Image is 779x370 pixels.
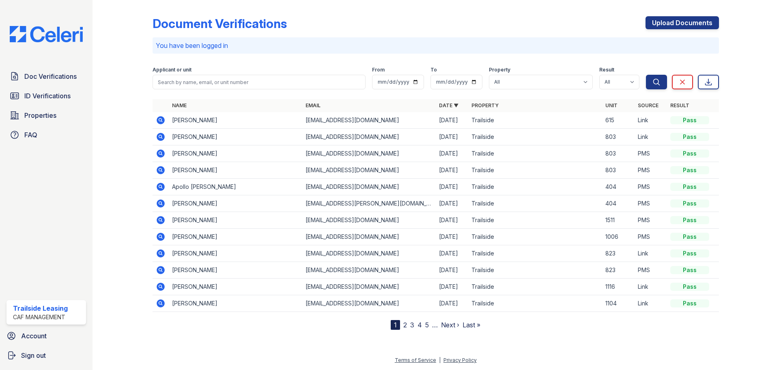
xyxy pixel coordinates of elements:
[602,112,635,129] td: 615
[463,321,480,329] a: Last »
[169,229,302,245] td: [PERSON_NAME]
[468,162,602,179] td: Trailside
[635,245,667,262] td: Link
[302,129,436,145] td: [EMAIL_ADDRESS][DOMAIN_NAME]
[468,279,602,295] td: Trailside
[602,245,635,262] td: 823
[670,102,689,108] a: Result
[172,102,187,108] a: Name
[602,295,635,312] td: 1104
[430,67,437,73] label: To
[602,162,635,179] td: 803
[599,67,614,73] label: Result
[602,129,635,145] td: 803
[302,162,436,179] td: [EMAIL_ADDRESS][DOMAIN_NAME]
[169,245,302,262] td: [PERSON_NAME]
[395,357,436,363] a: Terms of Service
[372,67,385,73] label: From
[646,16,719,29] a: Upload Documents
[635,112,667,129] td: Link
[670,166,709,174] div: Pass
[635,195,667,212] td: PMS
[302,145,436,162] td: [EMAIL_ADDRESS][DOMAIN_NAME]
[13,313,68,321] div: CAF Management
[432,320,438,330] span: …
[302,179,436,195] td: [EMAIL_ADDRESS][DOMAIN_NAME]
[468,145,602,162] td: Trailside
[24,71,77,81] span: Doc Verifications
[605,102,618,108] a: Unit
[635,179,667,195] td: PMS
[13,303,68,313] div: Trailside Leasing
[302,245,436,262] td: [EMAIL_ADDRESS][DOMAIN_NAME]
[602,212,635,229] td: 1511
[6,68,86,84] a: Doc Verifications
[670,133,709,141] div: Pass
[153,75,366,89] input: Search by name, email, or unit number
[153,16,287,31] div: Document Verifications
[602,229,635,245] td: 1006
[436,179,468,195] td: [DATE]
[468,229,602,245] td: Trailside
[403,321,407,329] a: 2
[169,129,302,145] td: [PERSON_NAME]
[302,262,436,279] td: [EMAIL_ADDRESS][DOMAIN_NAME]
[24,110,56,120] span: Properties
[169,262,302,279] td: [PERSON_NAME]
[169,112,302,129] td: [PERSON_NAME]
[602,145,635,162] td: 803
[3,347,89,364] a: Sign out
[306,102,321,108] a: Email
[670,249,709,257] div: Pass
[425,321,429,329] a: 5
[670,116,709,124] div: Pass
[436,112,468,129] td: [DATE]
[602,179,635,195] td: 404
[6,127,86,143] a: FAQ
[24,130,37,140] span: FAQ
[468,212,602,229] td: Trailside
[156,41,716,50] p: You have been logged in
[169,145,302,162] td: [PERSON_NAME]
[635,279,667,295] td: Link
[670,216,709,224] div: Pass
[436,245,468,262] td: [DATE]
[670,149,709,158] div: Pass
[436,145,468,162] td: [DATE]
[436,162,468,179] td: [DATE]
[468,295,602,312] td: Trailside
[635,295,667,312] td: Link
[670,199,709,208] div: Pass
[21,331,47,341] span: Account
[436,279,468,295] td: [DATE]
[635,229,667,245] td: PMS
[21,351,46,360] span: Sign out
[6,107,86,123] a: Properties
[468,195,602,212] td: Trailside
[3,328,89,344] a: Account
[468,129,602,145] td: Trailside
[635,129,667,145] td: Link
[602,195,635,212] td: 404
[602,262,635,279] td: 823
[302,112,436,129] td: [EMAIL_ADDRESS][DOMAIN_NAME]
[670,233,709,241] div: Pass
[391,320,400,330] div: 1
[468,179,602,195] td: Trailside
[302,229,436,245] td: [EMAIL_ADDRESS][DOMAIN_NAME]
[169,212,302,229] td: [PERSON_NAME]
[439,102,458,108] a: Date ▼
[635,262,667,279] td: PMS
[471,102,499,108] a: Property
[638,102,658,108] a: Source
[169,295,302,312] td: [PERSON_NAME]
[169,279,302,295] td: [PERSON_NAME]
[670,283,709,291] div: Pass
[169,162,302,179] td: [PERSON_NAME]
[670,183,709,191] div: Pass
[635,162,667,179] td: PMS
[436,262,468,279] td: [DATE]
[602,279,635,295] td: 1116
[670,266,709,274] div: Pass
